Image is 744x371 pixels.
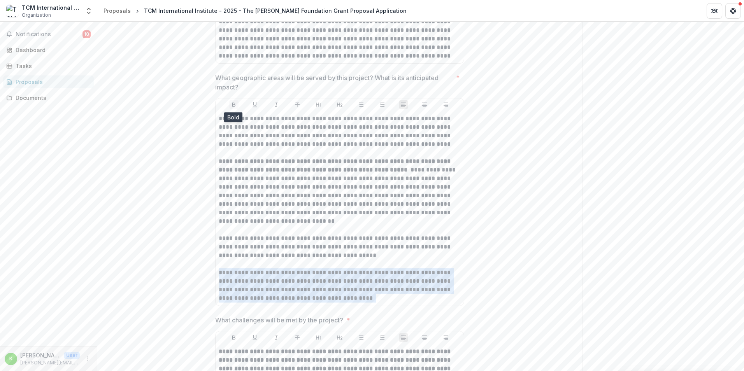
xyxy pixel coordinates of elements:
[356,333,366,342] button: Bullet List
[22,12,51,19] span: Organization
[6,5,19,17] img: TCM International Institute
[229,333,239,342] button: Bold
[3,28,94,40] button: Notifications10
[3,75,94,88] a: Proposals
[377,333,387,342] button: Ordered List
[83,3,94,19] button: Open entity switcher
[707,3,722,19] button: Partners
[399,100,408,109] button: Align Left
[3,59,94,72] a: Tasks
[100,5,410,16] nav: breadcrumb
[22,3,80,12] div: TCM International Institute
[441,100,451,109] button: Align Right
[64,352,80,359] p: User
[441,333,451,342] button: Align Right
[399,333,408,342] button: Align Left
[104,7,131,15] div: Proposals
[215,315,343,325] p: What challenges will be met by the project?
[335,333,344,342] button: Heading 2
[420,100,429,109] button: Align Center
[3,44,94,56] a: Dashboard
[356,100,366,109] button: Bullet List
[314,333,323,342] button: Heading 1
[293,333,302,342] button: Strike
[16,31,82,38] span: Notifications
[272,100,281,109] button: Italicize
[16,94,88,102] div: Documents
[420,333,429,342] button: Align Center
[16,78,88,86] div: Proposals
[272,333,281,342] button: Italicize
[377,100,387,109] button: Ordered List
[250,333,260,342] button: Underline
[20,359,80,366] p: [PERSON_NAME][EMAIL_ADDRESS][DOMAIN_NAME]
[3,91,94,104] a: Documents
[293,100,302,109] button: Strike
[215,73,453,92] p: What geographic areas will be served by this project? What is its anticipated impact?
[100,5,134,16] a: Proposals
[16,46,88,54] div: Dashboard
[9,356,12,361] div: ken@tcmi.org
[229,100,239,109] button: Bold
[82,30,91,38] span: 10
[250,100,260,109] button: Underline
[83,354,92,364] button: More
[314,100,323,109] button: Heading 1
[16,62,88,70] div: Tasks
[144,7,407,15] div: TCM International Institute - 2025 - The [PERSON_NAME] Foundation Grant Proposal Application
[20,351,61,359] p: [PERSON_NAME][EMAIL_ADDRESS][DOMAIN_NAME]
[335,100,344,109] button: Heading 2
[725,3,741,19] button: Get Help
